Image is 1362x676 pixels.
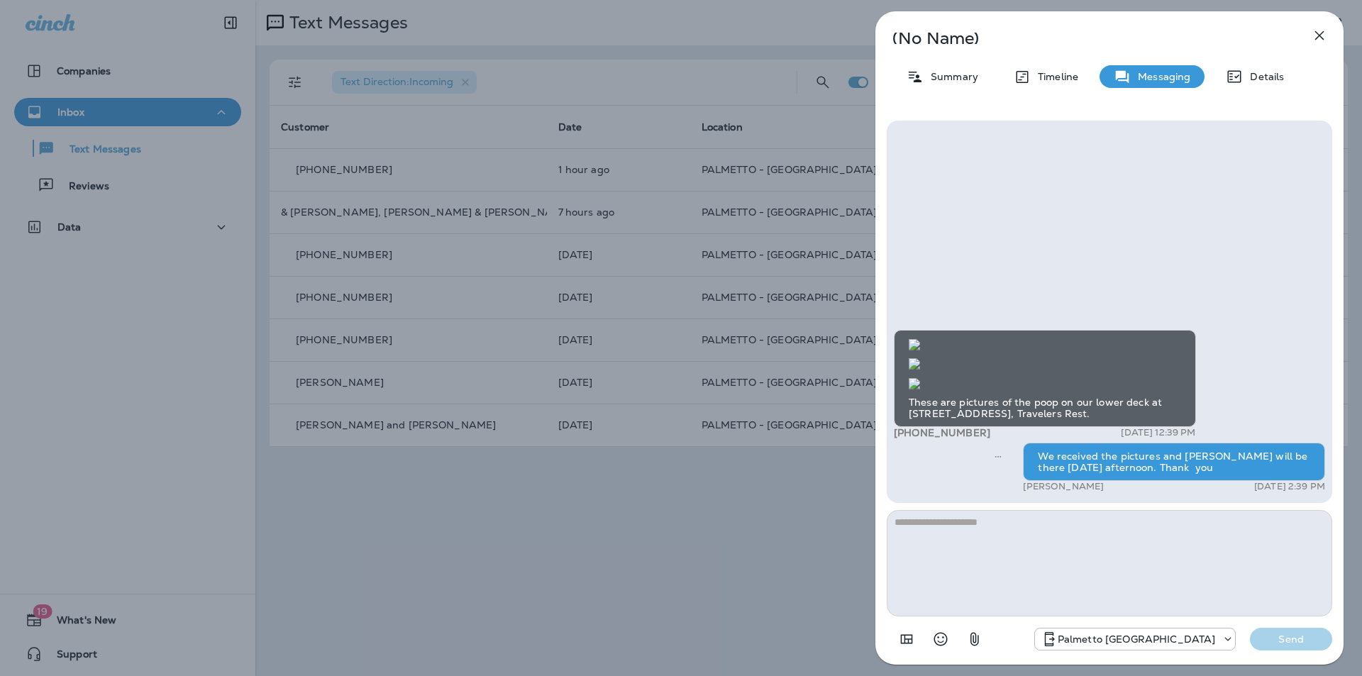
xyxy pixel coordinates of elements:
[909,339,920,350] img: twilio-download
[926,625,955,653] button: Select an emoji
[1254,481,1325,492] p: [DATE] 2:39 PM
[1131,71,1190,82] p: Messaging
[909,378,920,389] img: twilio-download
[924,71,978,82] p: Summary
[892,625,921,653] button: Add in a premade template
[1121,427,1195,438] p: [DATE] 12:39 PM
[909,358,920,370] img: twilio-download
[1243,71,1284,82] p: Details
[1058,633,1216,645] p: Palmetto [GEOGRAPHIC_DATA]
[1023,443,1325,481] div: We received the pictures and [PERSON_NAME] will be there [DATE] afternoon. Thank you
[892,33,1280,44] p: (No Name)
[1031,71,1078,82] p: Timeline
[995,449,1002,462] span: Sent
[1023,481,1104,492] p: [PERSON_NAME]
[1035,631,1236,648] div: +1 (843) 353-4625
[894,426,990,439] span: [PHONE_NUMBER]
[894,330,1196,427] div: These are pictures of the poop on our lower deck at [STREET_ADDRESS], Travelers Rest.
